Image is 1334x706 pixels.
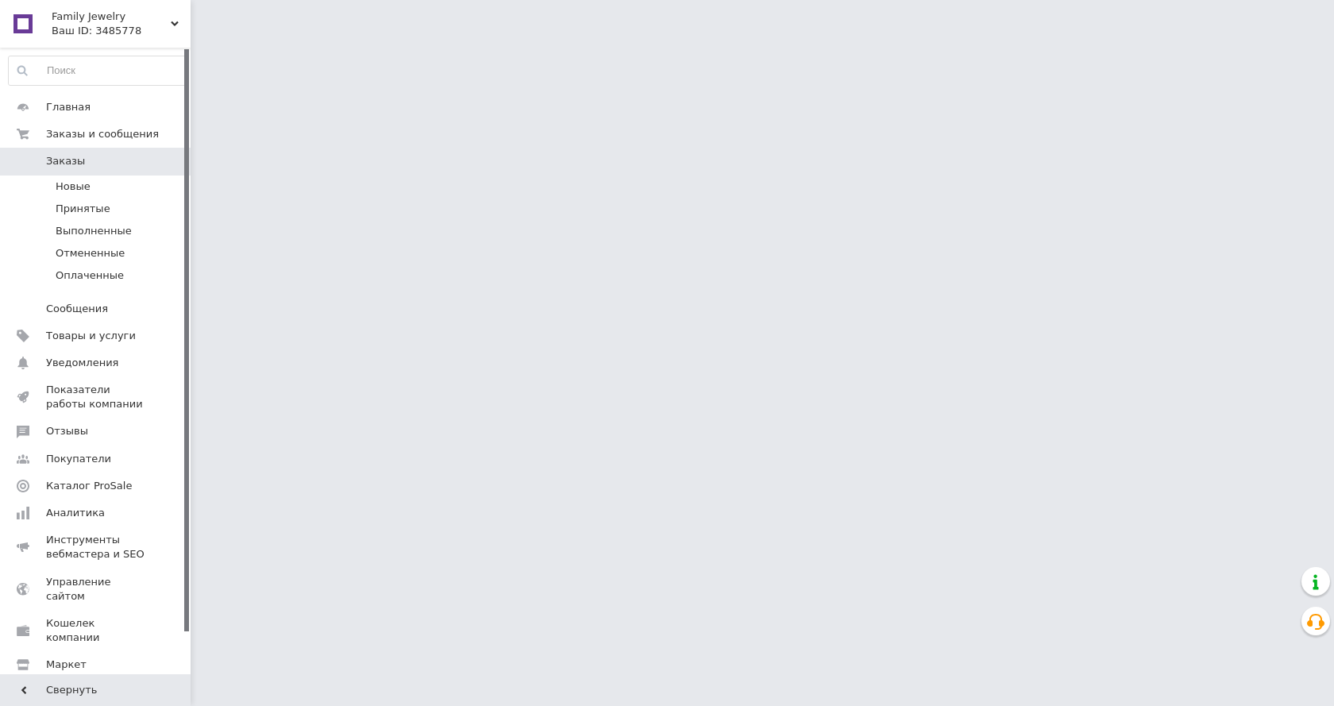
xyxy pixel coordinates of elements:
[56,179,91,194] span: Новые
[52,24,191,38] div: Ваш ID: 3485778
[46,383,147,411] span: Показатели работы компании
[52,10,171,24] span: Family Jewelry
[46,658,87,672] span: Маркет
[46,302,108,316] span: Сообщения
[56,224,132,238] span: Выполненные
[46,127,159,141] span: Заказы и сообщения
[46,616,147,645] span: Кошелек компании
[46,452,111,466] span: Покупатели
[9,56,187,85] input: Поиск
[46,533,147,561] span: Инструменты вебмастера и SEO
[46,479,132,493] span: Каталог ProSale
[46,356,118,370] span: Уведомления
[46,329,136,343] span: Товары и услуги
[56,268,124,283] span: Оплаченные
[46,424,88,438] span: Отзывы
[46,506,105,520] span: Аналитика
[46,575,147,604] span: Управление сайтом
[56,202,110,216] span: Принятые
[46,100,91,114] span: Главная
[56,246,125,260] span: Отмененные
[46,154,85,168] span: Заказы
